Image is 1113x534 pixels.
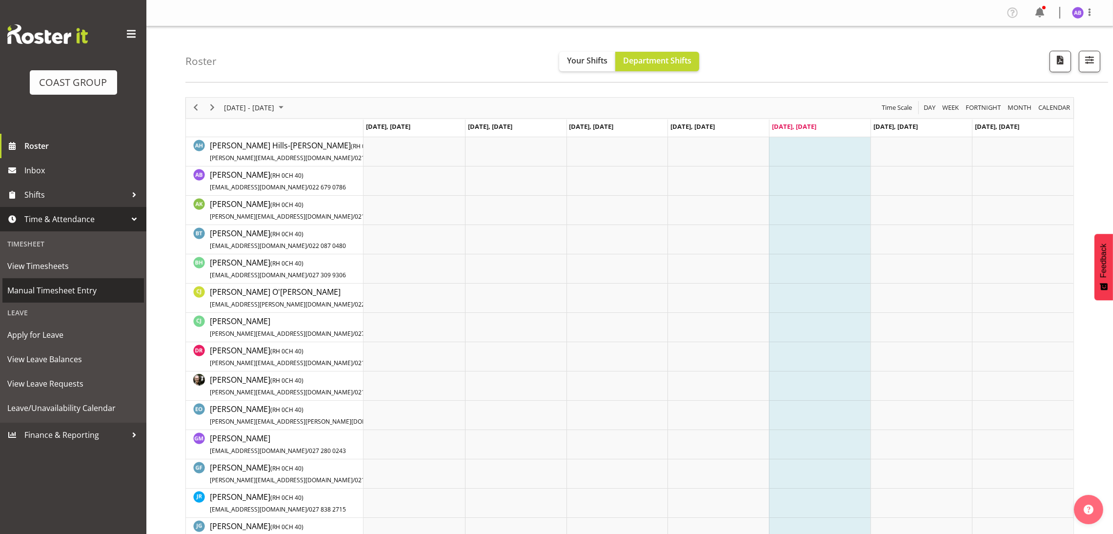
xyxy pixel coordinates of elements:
[210,286,392,309] a: [PERSON_NAME] O'[PERSON_NAME][EMAIL_ADDRESS][PERSON_NAME][DOMAIN_NAME]/022 594 0634
[270,464,304,472] span: ( CH 40)
[40,75,107,90] div: COAST GROUP
[24,212,127,226] span: Time & Attendance
[210,183,307,191] span: [EMAIL_ADDRESS][DOMAIN_NAME]
[210,462,388,485] span: [PERSON_NAME]
[2,396,144,420] a: Leave/Unavailability Calendar
[309,242,346,250] span: 022 087 0480
[7,328,139,342] span: Apply for Leave
[355,329,392,338] span: 027 555 2277
[1050,51,1071,72] button: Download a PDF of the roster according to the set date range.
[270,406,304,414] span: ( CH 40)
[1094,234,1113,300] button: Feedback - Show survey
[210,505,307,513] span: [EMAIL_ADDRESS][DOMAIN_NAME]
[186,313,364,342] td: Craig Jenkins resource
[309,183,346,191] span: 022 679 0786
[2,234,144,254] div: Timesheet
[210,169,346,192] span: [PERSON_NAME]
[309,447,346,455] span: 027 280 0243
[965,102,1002,114] span: Fortnight
[210,345,388,368] span: [PERSON_NAME]
[309,505,346,513] span: 027 838 2715
[270,201,304,209] span: ( CH 40)
[670,122,715,131] span: [DATE], [DATE]
[922,102,937,114] button: Timeline Day
[272,347,285,355] span: RH 0
[210,433,346,455] span: [PERSON_NAME]
[272,493,285,502] span: RH 0
[468,122,512,131] span: [DATE], [DATE]
[1072,7,1084,19] img: amy-buchanan3142.jpg
[1037,102,1072,114] button: Month
[941,102,961,114] button: Timeline Week
[185,56,217,67] h4: Roster
[923,102,936,114] span: Day
[307,271,309,279] span: /
[270,259,304,267] span: ( CH 40)
[210,300,353,308] span: [EMAIL_ADDRESS][PERSON_NAME][DOMAIN_NAME]
[186,225,364,254] td: Brad Tweedy resource
[210,199,388,221] span: [PERSON_NAME]
[270,523,304,531] span: ( CH 40)
[270,376,304,385] span: ( CH 40)
[307,242,309,250] span: /
[1079,51,1100,72] button: Filter Shifts
[559,52,615,71] button: Your Shifts
[210,492,346,514] span: [PERSON_NAME]
[873,122,918,131] span: [DATE], [DATE]
[272,464,285,472] span: RH 0
[210,257,346,280] a: [PERSON_NAME](RH 0CH 40)[EMAIL_ADDRESS][DOMAIN_NAME]/027 309 9306
[270,347,304,355] span: ( CH 40)
[210,329,353,338] span: [PERSON_NAME][EMAIL_ADDRESS][DOMAIN_NAME]
[223,102,275,114] span: [DATE] - [DATE]
[186,137,364,166] td: Ambrose Hills-Simonsen resource
[353,329,355,338] span: /
[210,447,307,455] span: [EMAIL_ADDRESS][DOMAIN_NAME]
[975,122,1019,131] span: [DATE], [DATE]
[186,254,364,284] td: Bryan Humprhries resource
[210,491,346,514] a: [PERSON_NAME](RH 0CH 40)[EMAIL_ADDRESS][DOMAIN_NAME]/027 838 2715
[772,122,816,131] span: [DATE], [DATE]
[307,183,309,191] span: /
[272,376,285,385] span: RH 0
[186,371,364,401] td: Dayle Eathorne resource
[7,24,88,44] img: Rosterit website logo
[272,523,285,531] span: RH 0
[210,432,346,456] a: [PERSON_NAME][EMAIL_ADDRESS][DOMAIN_NAME]/027 280 0243
[353,300,355,308] span: /
[210,227,346,251] a: [PERSON_NAME](RH 0CH 40)[EMAIL_ADDRESS][DOMAIN_NAME]/022 087 0480
[210,242,307,250] span: [EMAIL_ADDRESS][DOMAIN_NAME]
[7,401,139,415] span: Leave/Unavailability Calendar
[1084,505,1093,514] img: help-xxl-2.png
[206,102,219,114] button: Next
[210,359,353,367] span: [PERSON_NAME][EMAIL_ADDRESS][DOMAIN_NAME]
[210,287,392,309] span: [PERSON_NAME] O'[PERSON_NAME]
[272,171,285,180] span: RH 0
[941,102,960,114] span: Week
[7,376,139,391] span: View Leave Requests
[221,98,289,118] div: September 15 - 21, 2025
[210,316,392,338] span: [PERSON_NAME]
[210,417,399,426] span: [PERSON_NAME][EMAIL_ADDRESS][PERSON_NAME][DOMAIN_NAME]
[270,230,304,238] span: ( CH 40)
[189,102,202,114] button: Previous
[2,347,144,371] a: View Leave Balances
[210,476,353,484] span: [PERSON_NAME][EMAIL_ADDRESS][DOMAIN_NAME]
[569,122,614,131] span: [DATE], [DATE]
[186,489,364,518] td: Jamie Rapsey resource
[272,201,285,209] span: RH 0
[186,342,364,371] td: Dave Rimmer resource
[270,493,304,502] span: ( CH 40)
[623,55,691,66] span: Department Shifts
[210,154,353,162] span: [PERSON_NAME][EMAIL_ADDRESS][DOMAIN_NAME]
[210,198,388,222] a: [PERSON_NAME](RH 0CH 40)[PERSON_NAME][EMAIL_ADDRESS][DOMAIN_NAME]/021 618 518
[210,462,388,485] a: [PERSON_NAME](RH 0CH 40)[PERSON_NAME][EMAIL_ADDRESS][DOMAIN_NAME]/021 338 432
[2,371,144,396] a: View Leave Requests
[24,187,127,202] span: Shifts
[204,98,221,118] div: next period
[210,374,388,397] span: [PERSON_NAME]
[186,430,364,459] td: Gabrielle Mckay resource
[2,323,144,347] a: Apply for Leave
[7,352,139,367] span: View Leave Balances
[355,300,392,308] span: 022 594 0634
[2,254,144,278] a: View Timesheets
